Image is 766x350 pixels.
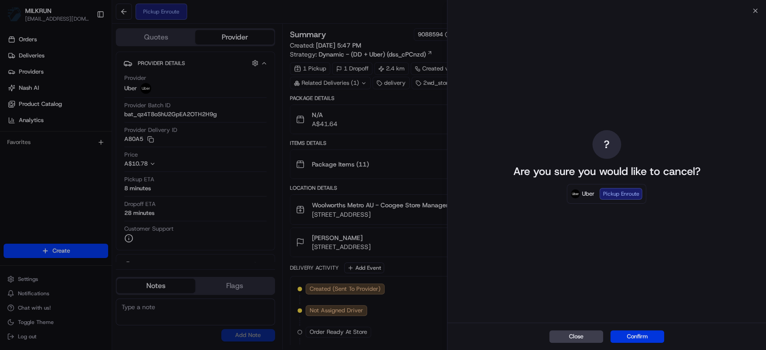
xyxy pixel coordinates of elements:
p: Are you sure you would like to cancel? [513,164,700,179]
div: ? [592,130,621,159]
button: Close [549,330,603,343]
span: Uber [582,189,594,198]
button: Confirm [610,330,664,343]
img: Uber [571,189,580,198]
